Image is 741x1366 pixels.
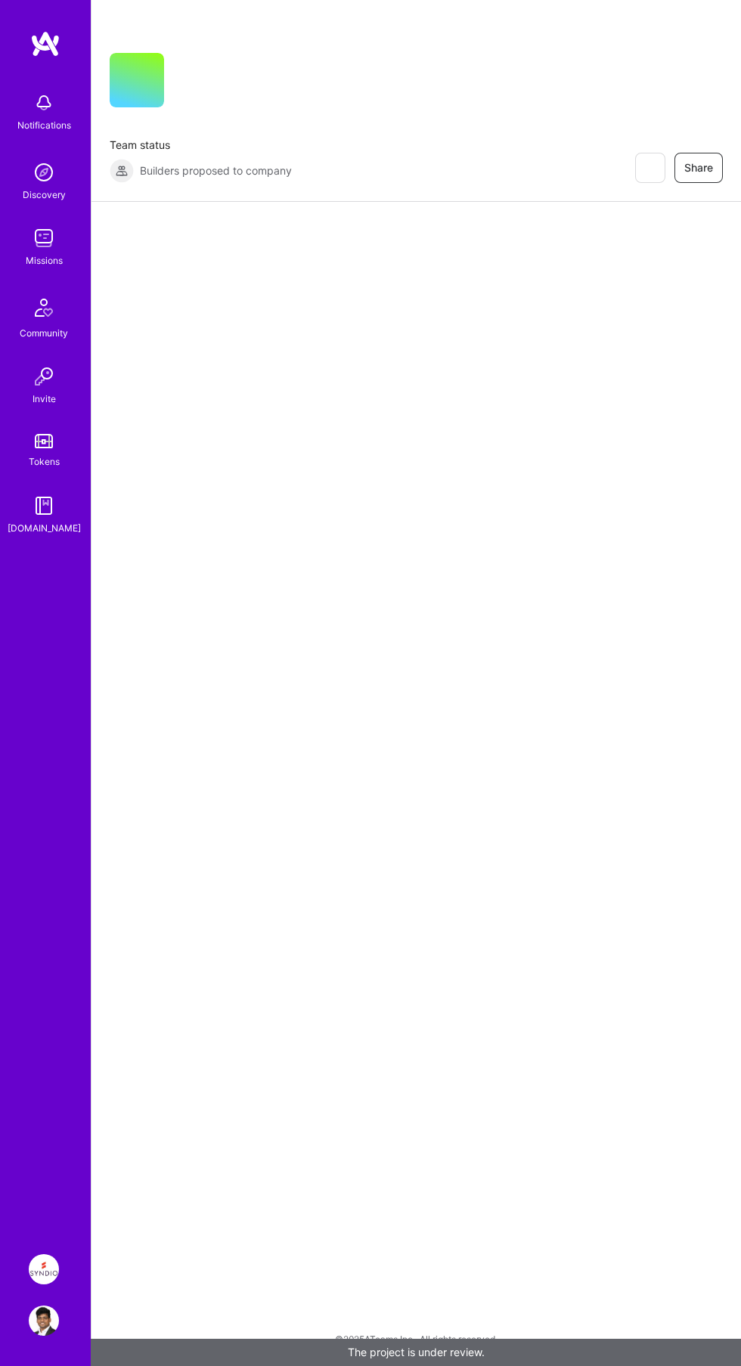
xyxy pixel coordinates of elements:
[29,491,59,521] img: guide book
[29,454,60,469] div: Tokens
[25,1254,63,1284] a: Syndio: Transformation Engine Modernization
[26,253,63,268] div: Missions
[29,88,59,118] img: bell
[29,157,59,187] img: discovery
[91,1339,741,1366] div: The project is under review.
[20,326,68,341] div: Community
[25,1306,63,1336] a: User Avatar
[110,159,134,183] img: Builders proposed to company
[140,163,292,178] span: Builders proposed to company
[30,30,60,57] img: logo
[674,153,723,183] button: Share
[29,361,59,392] img: Invite
[29,1254,59,1284] img: Syndio: Transformation Engine Modernization
[35,434,53,448] img: tokens
[684,160,713,175] span: Share
[33,392,56,407] div: Invite
[110,138,292,153] span: Team status
[29,223,59,253] img: teamwork
[23,187,66,203] div: Discovery
[29,1306,59,1336] img: User Avatar
[17,118,71,133] div: Notifications
[643,162,656,174] i: icon EyeClosed
[26,290,62,326] img: Community
[182,77,194,89] i: icon CompanyGray
[8,521,81,536] div: [DOMAIN_NAME]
